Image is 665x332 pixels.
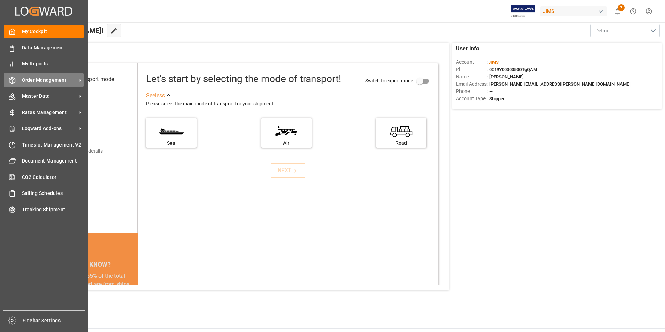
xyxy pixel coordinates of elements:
[22,28,84,35] span: My Cockpit
[4,57,84,71] a: My Reports
[146,72,341,86] div: Let's start by selecting the mode of transport!
[4,41,84,54] a: Data Management
[610,3,625,19] button: show 1 new notifications
[487,96,505,101] span: : Shipper
[540,6,607,16] div: JIMS
[22,141,84,149] span: Timeslot Management V2
[456,73,487,80] span: Name
[487,60,499,65] span: :
[487,67,537,72] span: : 0019Y0000050OTgQAM
[487,89,493,94] span: : —
[456,80,487,88] span: Email Address
[456,58,487,66] span: Account
[456,95,487,102] span: Account Type
[29,24,104,37] span: Hello [PERSON_NAME]!
[511,5,535,17] img: Exertis%20JAM%20-%20Email%20Logo.jpg_1722504956.jpg
[590,24,660,37] button: open menu
[22,44,84,52] span: Data Management
[540,5,610,18] button: JIMS
[271,163,305,178] button: NEXT
[618,4,625,11] span: 1
[22,60,84,68] span: My Reports
[487,81,631,87] span: : [PERSON_NAME][EMAIL_ADDRESS][PERSON_NAME][DOMAIN_NAME]
[128,272,138,305] button: next slide / item
[23,317,85,324] span: Sidebar Settings
[22,190,84,197] span: Sailing Schedules
[278,166,299,175] div: NEXT
[456,88,487,95] span: Phone
[265,140,308,147] div: Air
[22,206,84,213] span: Tracking Shipment
[488,60,499,65] span: JIMS
[22,109,77,116] span: Rates Management
[150,140,193,147] div: Sea
[4,138,84,151] a: Timeslot Management V2
[456,66,487,73] span: Id
[595,27,611,34] span: Default
[487,74,524,79] span: : [PERSON_NAME]
[22,93,77,100] span: Master Data
[22,125,77,132] span: Logward Add-ons
[4,154,84,168] a: Document Management
[146,92,165,100] div: See less
[59,148,103,155] div: Add shipping details
[456,45,479,53] span: User Info
[22,77,77,84] span: Order Management
[4,203,84,216] a: Tracking Shipment
[625,3,641,19] button: Help Center
[4,25,84,38] a: My Cockpit
[379,140,423,147] div: Road
[146,100,433,108] div: Please select the main mode of transport for your shipment.
[365,78,413,83] span: Switch to expert mode
[4,170,84,184] a: CO2 Calculator
[22,157,84,165] span: Document Management
[22,174,84,181] span: CO2 Calculator
[4,187,84,200] a: Sailing Schedules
